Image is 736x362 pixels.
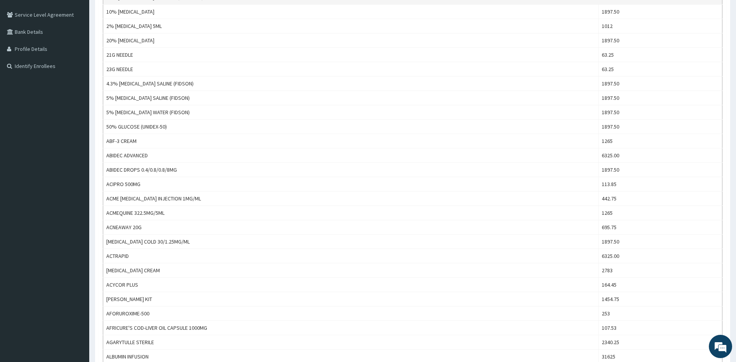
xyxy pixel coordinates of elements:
td: 107.53 [598,321,722,335]
td: 253 [598,306,722,321]
td: 10% [MEDICAL_DATA] [103,5,599,19]
td: [MEDICAL_DATA] CREAM [103,263,599,278]
td: ACNEAWAY 20G [103,220,599,235]
td: 1265 [598,206,722,220]
textarea: Type your message and hit 'Enter' [4,212,148,239]
td: 695.75 [598,220,722,235]
td: 1012 [598,19,722,33]
td: 1897.50 [598,91,722,105]
td: 5% [MEDICAL_DATA] SALINE (FIDSON) [103,91,599,105]
td: ABIDEC DROPS 0.4/0.8/0.8/8MG [103,163,599,177]
td: 442.75 [598,191,722,206]
td: ACTRAPID [103,249,599,263]
div: Chat with us now [40,44,130,54]
td: 63.25 [598,48,722,62]
td: 63.25 [598,62,722,77]
td: AGARYTULLE STERILE [103,335,599,350]
td: 1897.50 [598,77,722,91]
td: 2% [MEDICAL_DATA] 5ML [103,19,599,33]
td: 23G NEEDLE [103,62,599,77]
td: 1897.50 [598,120,722,134]
td: 113.85 [598,177,722,191]
div: Minimize live chat window [127,4,146,23]
td: AFRICURE'S COD-LIVER OIL CAPSULE 1000MG [103,321,599,335]
td: ACIPRO 500MG [103,177,599,191]
span: We're online! [45,98,107,176]
td: 1897.50 [598,235,722,249]
td: 50% GLUCOSE (UNIDEX-50) [103,120,599,134]
td: 1897.50 [598,163,722,177]
img: d_794563401_company_1708531726252_794563401 [14,39,31,58]
td: AFORUROXIME-500 [103,306,599,321]
td: 5% [MEDICAL_DATA] WATER (FIDSON) [103,105,599,120]
td: [MEDICAL_DATA] COLD 30/1.25MG/ML [103,235,599,249]
td: 1454.75 [598,292,722,306]
td: 1265 [598,134,722,148]
td: ACME [MEDICAL_DATA] INJECTION 1MG/ML [103,191,599,206]
td: ACYCOR PLUS [103,278,599,292]
td: 4.3% [MEDICAL_DATA] SALINE (FIDSON) [103,77,599,91]
td: 2783 [598,263,722,278]
td: 20% [MEDICAL_DATA] [103,33,599,48]
td: 2340.25 [598,335,722,350]
td: 164.45 [598,278,722,292]
td: ACMEQUINE 322.5MG/5ML [103,206,599,220]
td: ABF-3 CREAM [103,134,599,148]
td: 21G NEEDLE [103,48,599,62]
td: ABIDEC ADVANCED [103,148,599,163]
td: 6325.00 [598,148,722,163]
td: 1897.50 [598,33,722,48]
td: [PERSON_NAME] KIT [103,292,599,306]
td: 1897.50 [598,5,722,19]
td: 6325.00 [598,249,722,263]
td: 1897.50 [598,105,722,120]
